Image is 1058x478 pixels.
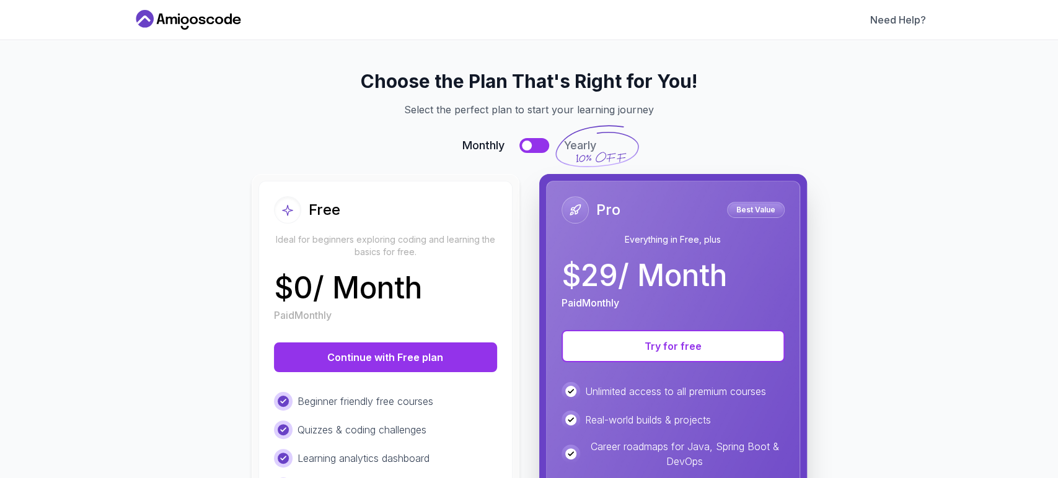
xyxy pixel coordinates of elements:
a: Need Help? [870,12,926,27]
p: Quizzes & coding challenges [298,422,426,437]
p: Real-world builds & projects [585,412,711,427]
span: Monthly [462,137,505,154]
h2: Free [309,200,340,220]
p: Ideal for beginners exploring coding and learning the basics for free. [274,233,497,258]
p: Best Value [729,204,783,216]
h2: Choose the Plan That's Right for You! [148,70,911,92]
h2: Pro [596,200,620,220]
p: Beginner friendly free courses [298,394,433,409]
p: Learning analytics dashboard [298,451,430,466]
p: Paid Monthly [562,295,619,310]
p: Paid Monthly [274,308,332,323]
p: $ 0 / Month [274,273,422,303]
button: Try for free [562,330,785,362]
button: Continue with Free plan [274,342,497,372]
p: $ 29 / Month [562,261,727,290]
p: Career roadmaps for Java, Spring Boot & DevOps [585,439,785,469]
p: Unlimited access to all premium courses [585,384,766,399]
p: Everything in Free, plus [562,233,785,246]
p: Select the perfect plan to start your learning journey [148,102,911,117]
